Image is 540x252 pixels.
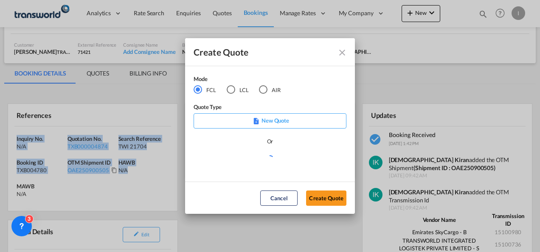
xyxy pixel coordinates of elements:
[227,85,249,95] md-radio-button: LCL
[185,38,355,214] md-dialog: Create QuoteModeFCL LCLAIR ...
[259,85,281,95] md-radio-button: AIR
[194,47,331,57] div: Create Quote
[194,103,346,113] div: Quote Type
[306,190,346,206] button: Create Quote
[194,113,346,129] div: New Quote
[267,137,273,146] div: Or
[197,116,343,125] p: New Quote
[8,8,147,17] body: Editor, editor6
[337,48,347,58] md-icon: Close dialog
[260,190,298,206] button: Cancel
[194,75,291,85] div: Mode
[334,44,349,59] button: Close dialog
[194,85,216,95] md-radio-button: FCL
